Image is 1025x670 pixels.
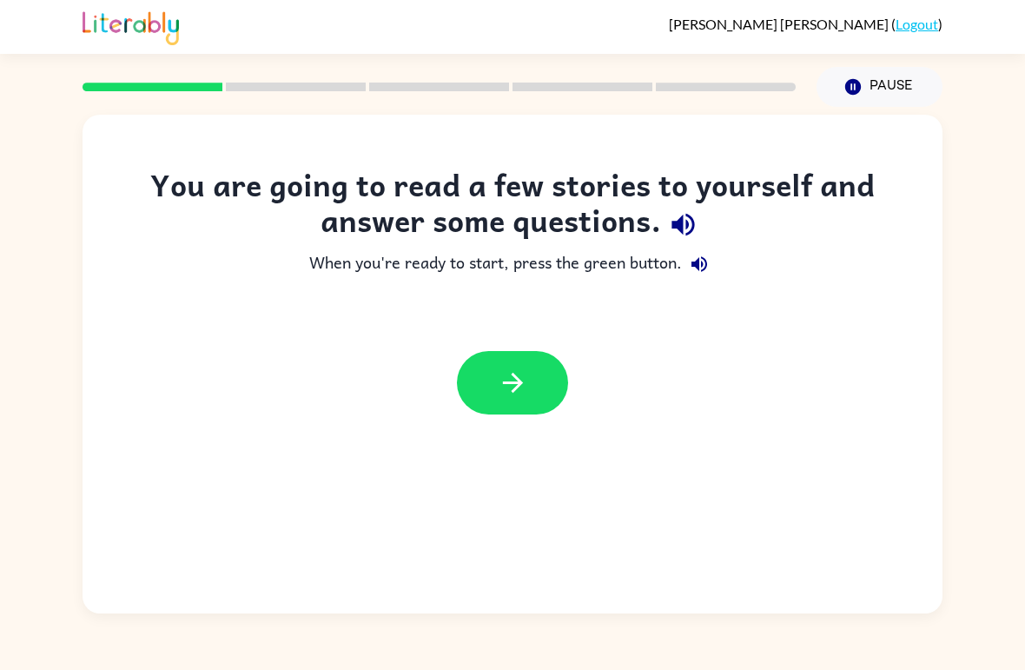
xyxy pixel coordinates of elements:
button: Pause [817,67,942,107]
span: [PERSON_NAME] [PERSON_NAME] [669,16,891,32]
img: Literably [83,7,179,45]
div: ( ) [669,16,942,32]
a: Logout [896,16,938,32]
div: You are going to read a few stories to yourself and answer some questions. [117,167,908,247]
div: When you're ready to start, press the green button. [117,247,908,282]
